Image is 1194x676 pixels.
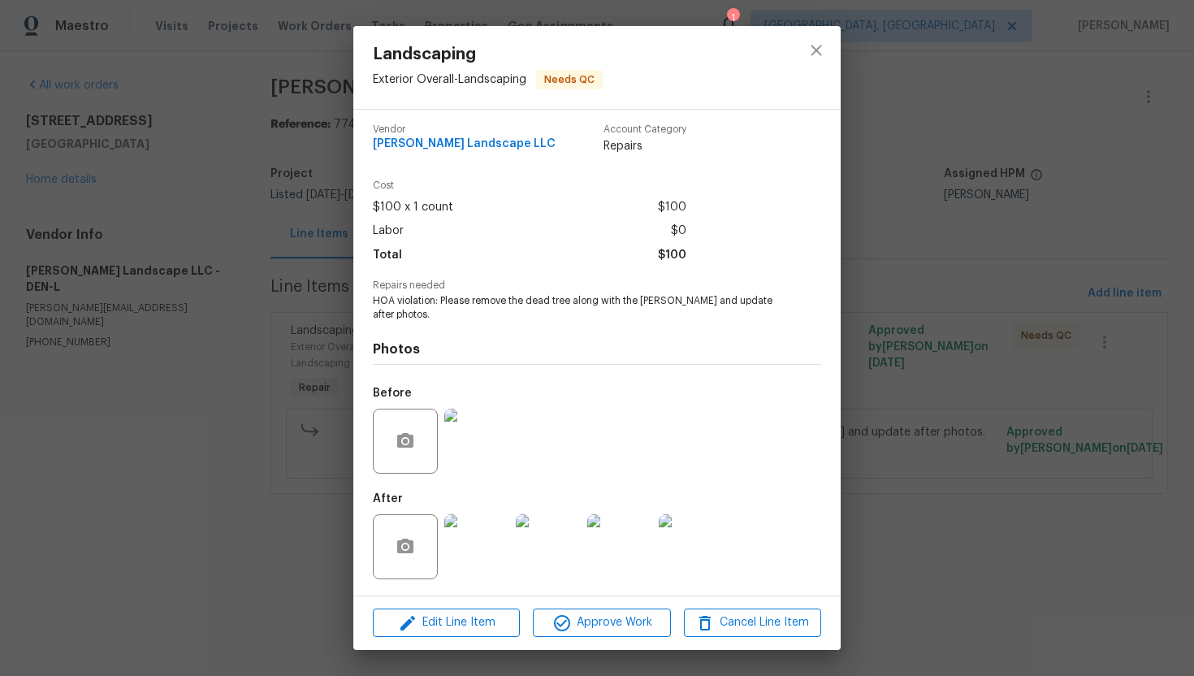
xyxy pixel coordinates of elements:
[373,493,403,505] h5: After
[538,613,665,633] span: Approve Work
[658,244,686,267] span: $100
[373,244,402,267] span: Total
[373,124,556,135] span: Vendor
[727,10,738,26] div: 1
[671,219,686,243] span: $0
[373,196,453,219] span: $100 x 1 count
[373,388,412,399] h5: Before
[373,45,603,63] span: Landscaping
[373,138,556,150] span: [PERSON_NAME] Landscape LLC
[373,294,777,322] span: HOA violation: Please remove the dead tree along with the [PERSON_NAME] and update after photos.
[373,609,520,637] button: Edit Line Item
[603,138,686,154] span: Repairs
[689,613,816,633] span: Cancel Line Item
[373,74,526,85] span: Exterior Overall - Landscaping
[797,31,836,70] button: close
[684,609,821,637] button: Cancel Line Item
[373,341,821,357] h4: Photos
[373,219,404,243] span: Labor
[538,71,601,88] span: Needs QC
[658,196,686,219] span: $100
[603,124,686,135] span: Account Category
[373,280,821,291] span: Repairs needed
[373,180,686,191] span: Cost
[378,613,515,633] span: Edit Line Item
[533,609,670,637] button: Approve Work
